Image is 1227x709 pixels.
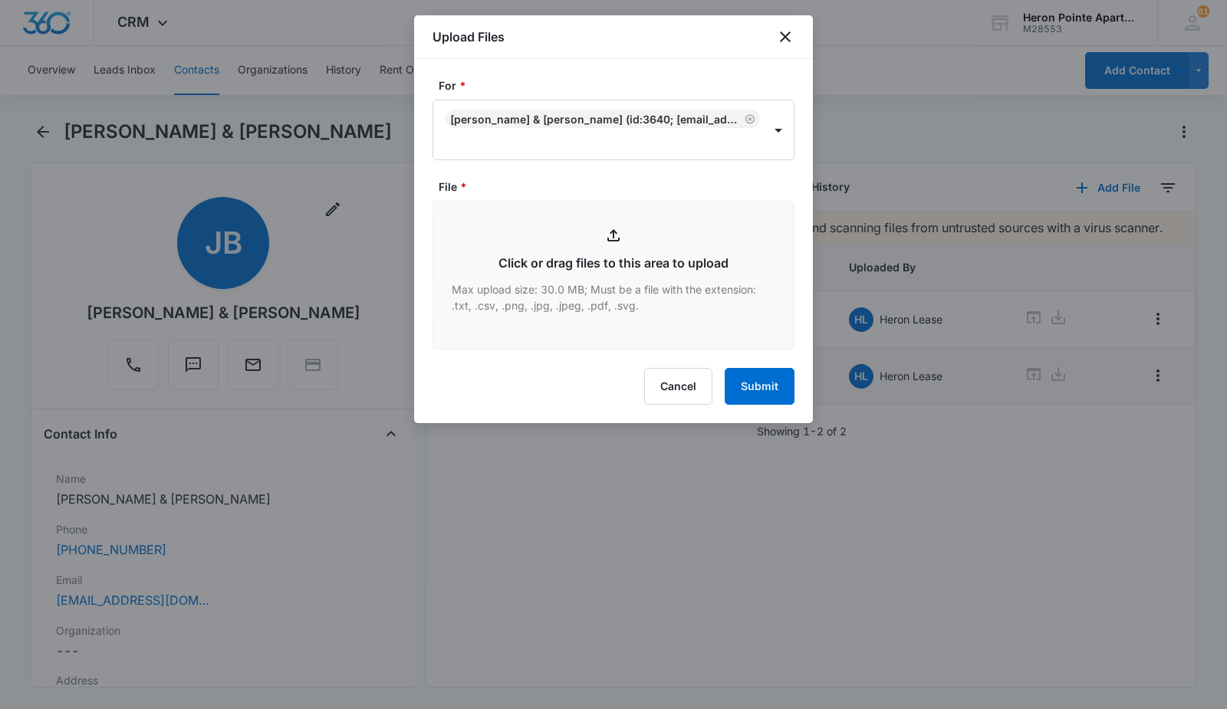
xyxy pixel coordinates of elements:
[776,28,794,46] button: close
[725,368,794,405] button: Submit
[644,368,712,405] button: Cancel
[439,179,801,195] label: File
[439,77,801,94] label: For
[742,113,755,124] div: Remove Jillian Brown & Wayne Routh (ID:3640; jib1318.jb@gmail.com; 9705159222)
[433,28,505,46] h1: Upload Files
[450,113,742,126] div: [PERSON_NAME] & [PERSON_NAME] (ID:3640; [EMAIL_ADDRESS][DOMAIN_NAME]; 9705159222)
